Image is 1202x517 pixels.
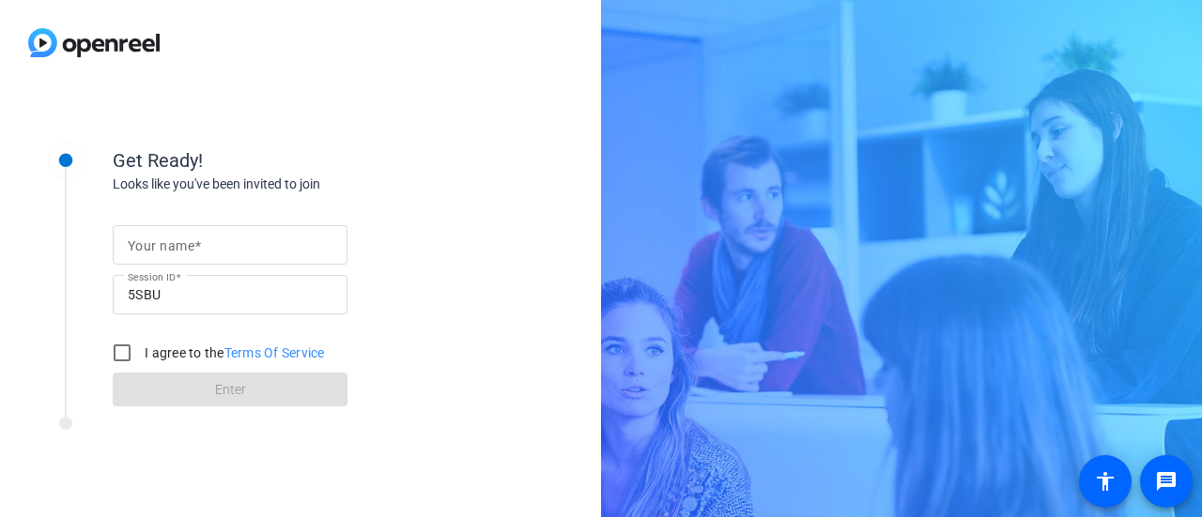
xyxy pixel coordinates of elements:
[113,175,488,194] div: Looks like you've been invited to join
[128,238,194,253] mat-label: Your name
[113,146,488,175] div: Get Ready!
[1094,470,1117,493] mat-icon: accessibility
[224,345,325,360] a: Terms Of Service
[128,271,176,282] mat-label: Session ID
[1155,470,1178,493] mat-icon: message
[141,343,325,362] label: I agree to the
